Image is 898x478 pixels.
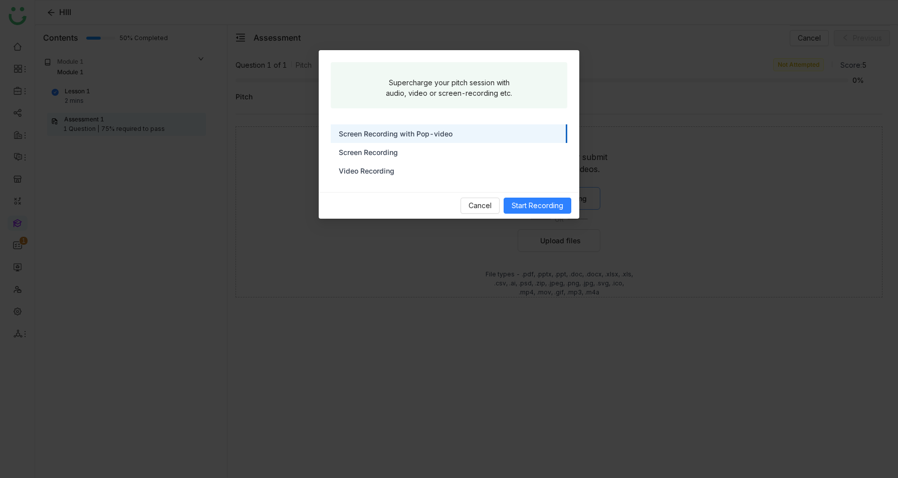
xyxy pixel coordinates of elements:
div: Supercharge your pitch session with audio, video or screen-recording etc. [386,77,512,98]
span: Cancel [469,200,492,211]
div: Screen Recording [339,147,398,157]
div: Screen Recording with Pop-video [339,128,453,139]
div: Video Recording [339,166,394,176]
span: Start Recording [512,200,563,211]
button: Start Recording [504,198,571,214]
button: Cancel [461,198,500,214]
